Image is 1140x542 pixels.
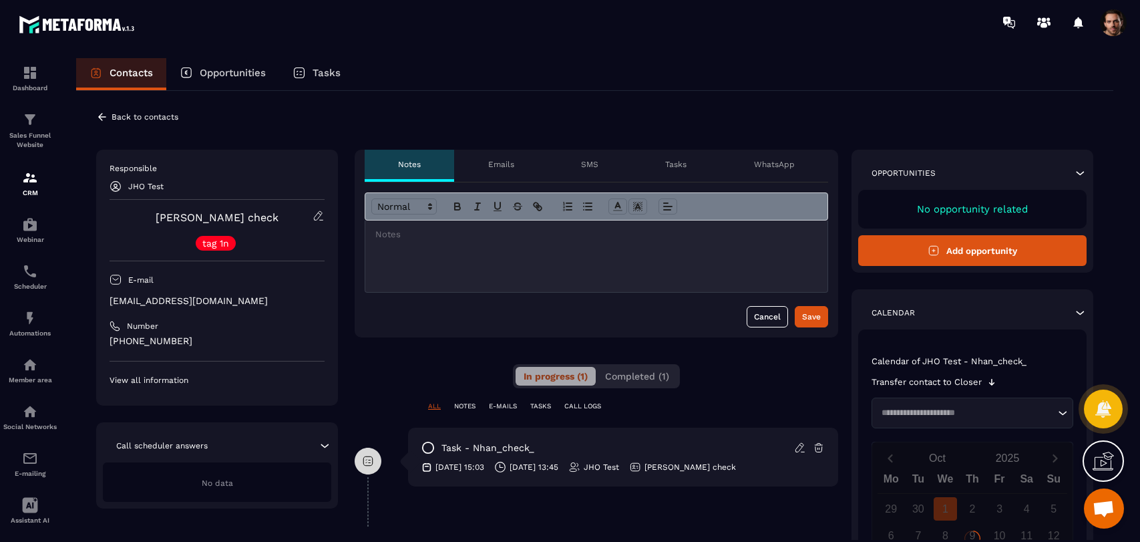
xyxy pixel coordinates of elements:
p: NOTES [454,402,476,411]
p: Transfer contact to Closer [872,377,982,388]
a: [PERSON_NAME] check [156,211,278,224]
p: WhatsApp [754,159,795,170]
a: schedulerschedulerScheduler [3,253,57,300]
a: Contacts [76,58,166,90]
a: Tasks [279,58,354,90]
p: [DATE] 15:03 [435,462,484,472]
img: logo [19,12,139,37]
p: Number [127,321,158,331]
p: tag 1n [202,239,229,248]
p: Notes [398,159,421,170]
p: ALL [428,402,441,411]
p: Social Networks [3,423,57,430]
p: Responsible [110,163,325,174]
p: Opportunities [872,168,936,178]
a: emailemailE-mailing [3,440,57,487]
p: SMS [581,159,598,170]
button: Add opportunity [858,235,1087,266]
span: In progress (1) [524,371,588,382]
p: TASKS [530,402,551,411]
p: [EMAIL_ADDRESS][DOMAIN_NAME] [110,295,325,307]
div: Search for option [872,398,1073,428]
p: JHO Test [128,182,164,191]
button: Cancel [747,306,788,327]
a: automationsautomationsMember area [3,347,57,394]
span: Completed (1) [605,371,669,382]
p: E-mailing [3,470,57,477]
input: Search for option [877,406,1055,420]
img: automations [22,217,38,233]
p: [PHONE_NUMBER] [110,335,325,348]
p: Scheduler [3,283,57,290]
div: Mở cuộc trò chuyện [1084,489,1124,529]
p: Calendar [872,307,915,318]
img: scheduler [22,263,38,279]
p: task - Nhan_check_ [441,442,534,454]
p: Emails [488,159,514,170]
a: social-networksocial-networkSocial Networks [3,394,57,440]
p: Opportunities [200,67,266,79]
p: Automations [3,329,57,337]
div: Save [802,310,821,323]
p: JHO Test [584,462,619,472]
p: E-mail [128,275,154,285]
img: formation [22,65,38,81]
p: Tasks [313,67,341,79]
a: automationsautomationsAutomations [3,300,57,347]
p: Webinar [3,236,57,243]
a: Opportunities [166,58,279,90]
button: In progress (1) [516,367,596,386]
p: CALL LOGS [564,402,601,411]
p: Tasks [665,159,687,170]
p: Back to contacts [112,112,178,122]
img: automations [22,357,38,373]
img: email [22,450,38,466]
p: View all information [110,375,325,386]
a: automationsautomationsWebinar [3,207,57,253]
a: formationformationCRM [3,160,57,207]
p: Member area [3,376,57,384]
p: Sales Funnel Website [3,131,57,150]
a: Assistant AI [3,487,57,534]
p: [PERSON_NAME] check [644,462,736,472]
p: CRM [3,189,57,196]
p: Calendar of JHO Test - Nhan_check_ [872,356,1073,367]
p: [DATE] 13:45 [510,462,558,472]
span: No data [202,479,233,488]
a: formationformationDashboard [3,55,57,102]
p: E-MAILS [489,402,517,411]
a: formationformationSales Funnel Website [3,102,57,160]
img: social-network [22,404,38,420]
img: formation [22,112,38,128]
p: Contacts [110,67,153,79]
img: formation [22,170,38,186]
p: No opportunity related [872,203,1073,215]
p: Call scheduler answers [116,440,208,451]
p: Dashboard [3,84,57,92]
button: Completed (1) [597,367,677,386]
button: Save [795,306,828,327]
p: Assistant AI [3,517,57,524]
img: automations [22,310,38,326]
